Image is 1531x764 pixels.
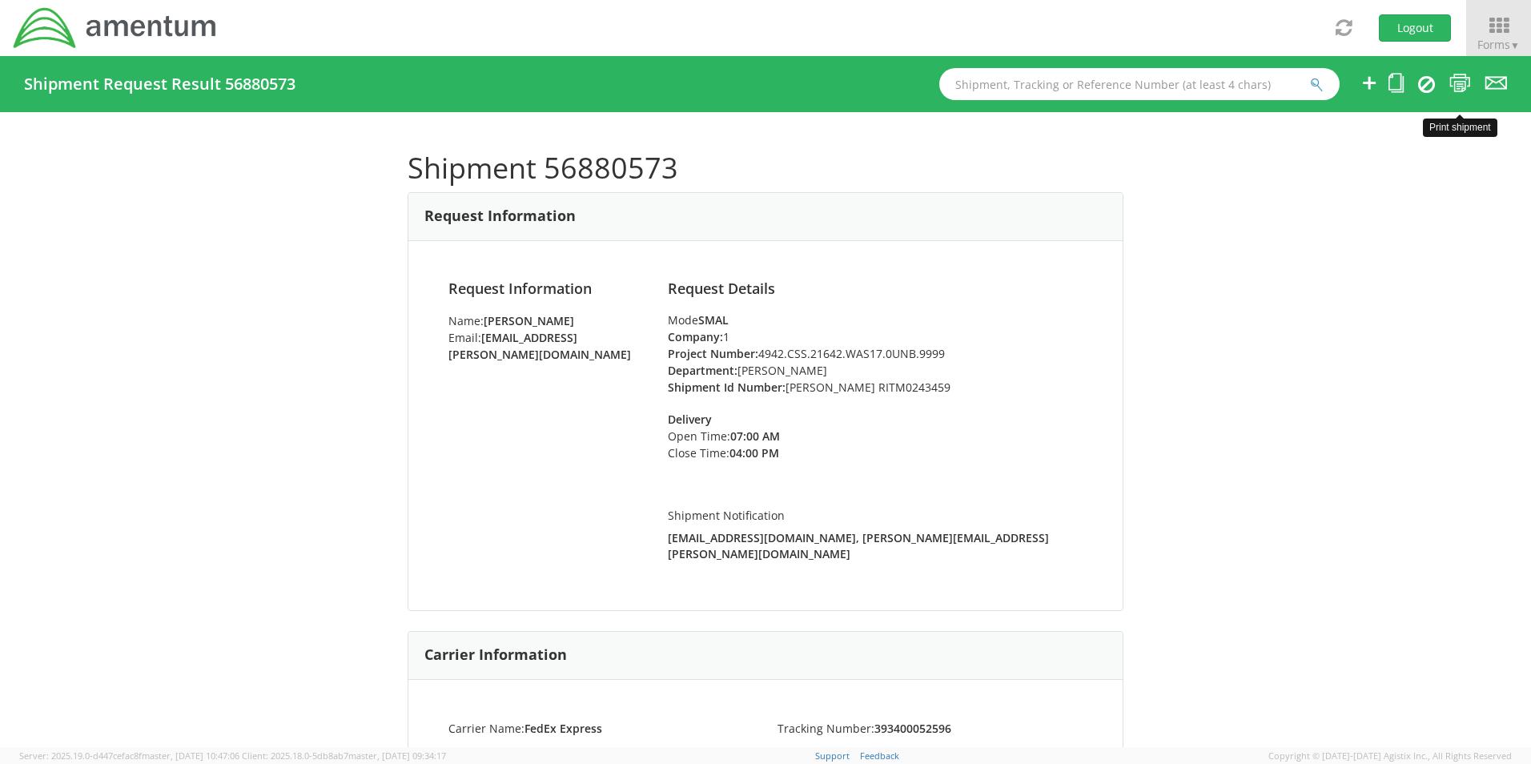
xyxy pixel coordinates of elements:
[12,6,219,50] img: dyn-intl-logo-049831509241104b2a82.png
[668,329,723,344] strong: Company:
[1423,119,1497,137] div: Print shipment
[448,312,644,329] li: Name:
[939,68,1340,100] input: Shipment, Tracking or Reference Number (at least 4 chars)
[668,281,1083,297] h4: Request Details
[1379,14,1451,42] button: Logout
[348,750,446,762] span: master, [DATE] 09:34:17
[668,379,1083,396] li: [PERSON_NAME] RITM0243459
[668,345,1083,362] li: 4942.CSS.21642.WAS17.0UNB.9999
[448,329,644,363] li: Email:
[815,750,850,762] a: Support
[668,444,829,461] li: Close Time:
[524,721,602,736] strong: FedEx Express
[765,720,1095,737] li: Tracking Number:
[860,750,899,762] a: Feedback
[668,362,1083,379] li: [PERSON_NAME]
[698,312,729,328] strong: SMAL
[436,720,765,737] li: Carrier Name:
[448,281,644,297] h4: Request Information
[1268,750,1512,762] span: Copyright © [DATE]-[DATE] Agistix Inc., All Rights Reserved
[1510,38,1520,52] span: ▼
[729,445,779,460] strong: 04:00 PM
[730,428,780,444] strong: 07:00 AM
[668,509,1083,521] h5: Shipment Notification
[874,721,951,736] strong: 393400052596
[408,152,1123,184] h1: Shipment 56880573
[242,750,446,762] span: Client: 2025.18.0-5db8ab7
[448,330,631,362] strong: [EMAIL_ADDRESS][PERSON_NAME][DOMAIN_NAME]
[668,428,829,444] li: Open Time:
[668,312,1083,328] div: Mode
[424,647,567,663] h3: Carrier Information
[668,346,758,361] strong: Project Number:
[668,412,712,427] strong: Delivery
[142,750,239,762] span: master, [DATE] 10:47:06
[19,750,239,762] span: Server: 2025.19.0-d447cefac8f
[668,363,737,378] strong: Department:
[668,380,786,395] strong: Shipment Id Number:
[668,328,1083,345] li: 1
[1477,37,1520,52] span: Forms
[668,530,1049,561] strong: [EMAIL_ADDRESS][DOMAIN_NAME], [PERSON_NAME][EMAIL_ADDRESS][PERSON_NAME][DOMAIN_NAME]
[424,208,576,224] h3: Request Information
[484,313,574,328] strong: [PERSON_NAME]
[24,75,295,93] h4: Shipment Request Result 56880573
